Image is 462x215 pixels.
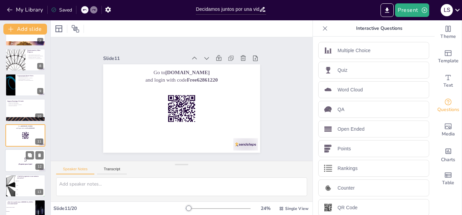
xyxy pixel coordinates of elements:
strong: Free62861220 [193,81,224,99]
p: Counter [338,185,355,192]
img: Open Ended icon [324,125,332,133]
strong: ¡Prepárate para el quiz! [18,164,32,165]
button: Delete Slide [36,151,44,159]
p: ¿Cuál de las siguientes es una sustancia psicoactiva? [17,175,43,179]
button: Duplicate Slide [26,151,34,159]
span: Questions [437,106,459,113]
p: Mitos comunes sobre las drogas. [27,54,43,56]
span: Theme [440,33,456,40]
div: Change the overall theme [435,20,462,45]
div: 11 [35,138,43,145]
div: 7 [37,38,43,44]
button: My Library [5,4,46,15]
p: Riesgo de [MEDICAL_DATA]. [17,79,43,80]
img: Word Cloud icon [324,86,332,94]
div: Get real-time input from your audience [435,93,462,118]
strong: [DOMAIN_NAME] [21,126,32,127]
button: Add slide [3,24,47,35]
p: Interactive Questions [330,20,428,37]
span: Charts [441,156,455,164]
div: 8 [37,63,43,69]
p: QR Code [338,204,357,211]
div: 13 [35,189,43,195]
img: QA icon [324,105,332,113]
p: Rankings [338,165,357,172]
p: Debilitamiento del sistema inmunológico. [17,80,43,81]
div: Add charts and graphs [435,142,462,167]
p: QA [338,106,345,113]
p: Points [338,145,351,152]
input: Insert title [196,4,259,14]
div: 24 % [257,205,274,212]
p: Efectos en la salud mental. [7,101,43,103]
img: Counter icon [324,184,332,192]
span: Text [443,82,453,89]
p: and login with code [123,49,255,114]
button: L S [441,3,453,17]
button: Transcript [97,167,127,174]
div: L S [441,4,453,16]
img: Quiz icon [324,66,332,74]
p: Consecuencias de la desinformación. [27,58,43,59]
p: Consecuencias Físicas Graves [17,75,43,77]
div: Saved [51,7,72,13]
div: 12 [5,149,46,172]
p: Go to [7,125,43,127]
button: Speaker Notes [56,167,94,174]
p: Importancia de la información confiable. [27,56,43,57]
span: Template [438,57,459,65]
div: Add images, graphics, shapes or video [435,118,462,142]
p: Open Ended [338,126,365,133]
div: 10 [35,113,43,120]
p: and login with code [7,127,43,129]
div: Add a table [435,167,462,191]
div: Layout [53,23,64,34]
span: Table [442,179,454,187]
p: Daños en órganos vitales. [17,76,43,78]
div: 13 [5,175,45,197]
p: Enfermedades respiratorias y cardíacas. [17,78,43,79]
span: Position [71,25,79,33]
div: 9 [5,74,45,96]
strong: [DOMAIN_NAME] [176,66,219,89]
img: Points icon [324,145,332,153]
span: Alcohol [17,180,45,181]
p: Trastornos de memoria. [7,105,43,106]
span: Single View [285,206,308,211]
div: 12 [36,164,44,170]
span: Media [442,130,455,138]
p: Impacto Psicológico Profundo [7,100,43,102]
p: Quiz [338,67,347,74]
p: Cambios en la personalidad. [7,103,43,104]
div: 8 [5,49,45,71]
button: Export to PowerPoint [380,3,394,17]
p: Go to [126,43,258,107]
img: Rankings icon [324,164,332,172]
p: Diferenciar entre mito y realidad. [27,57,43,58]
span: Café [17,189,45,190]
img: Multiple Choice icon [324,46,332,55]
p: Deterioro del rendimiento académico. [7,104,43,105]
button: Present [395,3,429,17]
div: Add text boxes [435,69,462,93]
p: Word Cloud [338,86,363,93]
div: 10 [5,99,45,121]
p: ¿Qué efecto puede tener el [MEDICAL_DATA] en la salud mental? [7,201,33,205]
p: Multiple Choice [338,47,371,54]
div: 7 [5,23,45,46]
div: Add ready made slides [435,45,462,69]
p: 5 [7,156,44,164]
div: 9 [37,88,43,94]
img: QR Code icon [324,203,332,212]
div: Slide 11 / 20 [53,205,186,212]
div: 11 [5,124,45,147]
p: Desinformación y Mitos Peligrosos [27,49,43,53]
div: Slide 11 [125,27,204,67]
